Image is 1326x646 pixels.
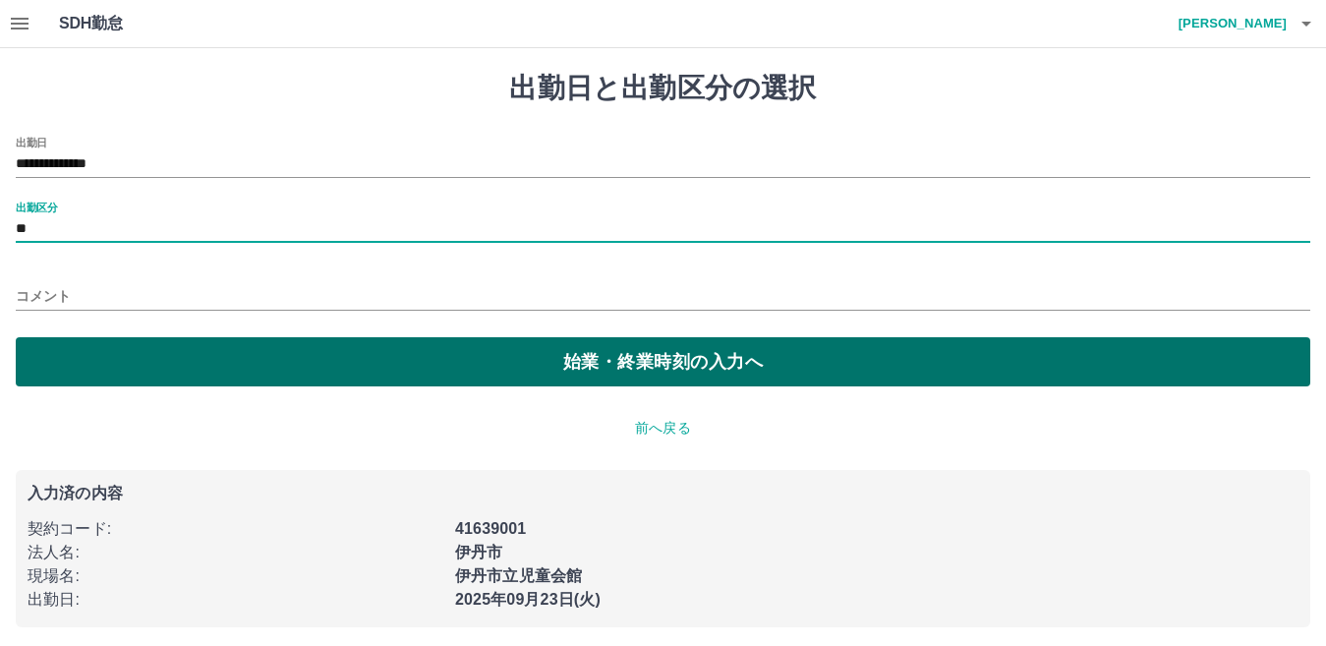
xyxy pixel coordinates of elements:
b: 41639001 [455,520,526,537]
label: 出勤区分 [16,200,57,214]
b: 伊丹市立児童会館 [455,567,582,584]
b: 2025年09月23日(火) [455,591,601,608]
b: 伊丹市 [455,544,502,560]
label: 出勤日 [16,135,47,149]
button: 始業・終業時刻の入力へ [16,337,1310,386]
p: 前へ戻る [16,418,1310,439]
p: 法人名 : [28,541,443,564]
p: 現場名 : [28,564,443,588]
h1: 出勤日と出勤区分の選択 [16,72,1310,105]
p: 出勤日 : [28,588,443,612]
p: 契約コード : [28,517,443,541]
p: 入力済の内容 [28,486,1298,501]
